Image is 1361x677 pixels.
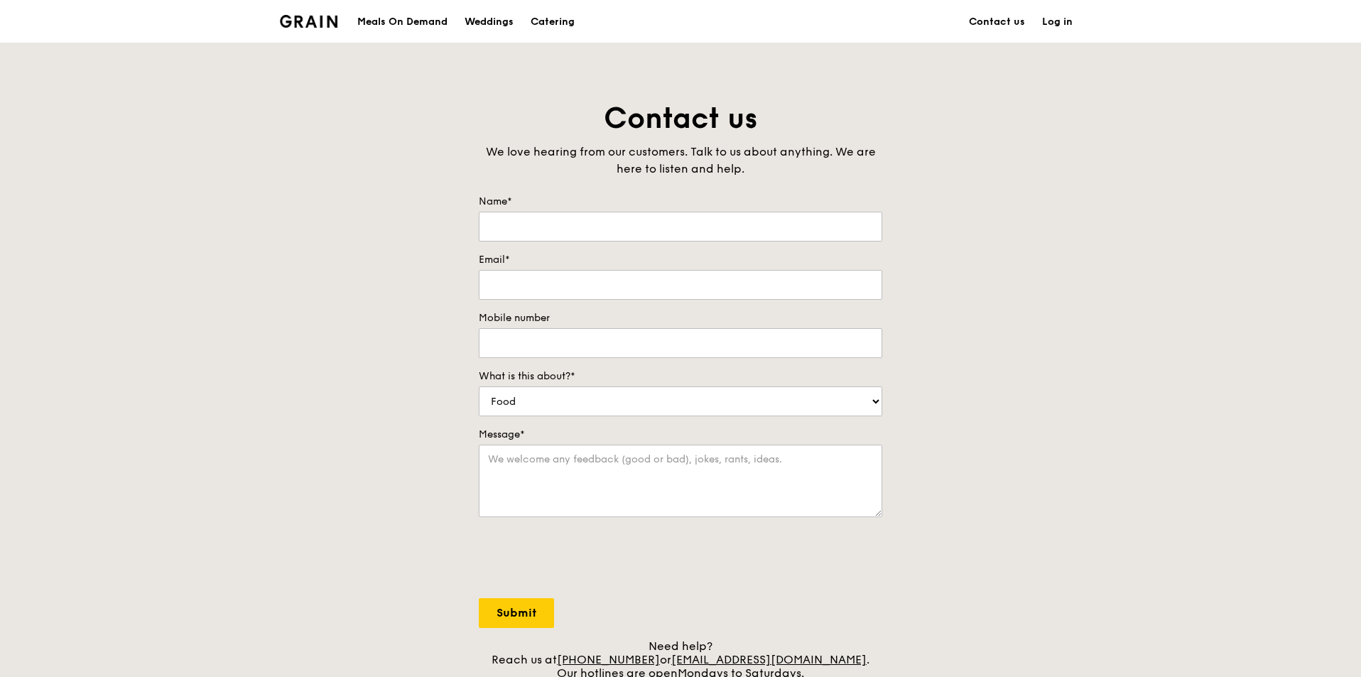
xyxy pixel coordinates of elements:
a: Catering [522,1,583,43]
h1: Contact us [479,99,882,138]
div: Weddings [465,1,514,43]
a: [PHONE_NUMBER] [557,653,660,666]
a: [EMAIL_ADDRESS][DOMAIN_NAME] [671,653,867,666]
a: Contact us [960,1,1034,43]
a: Weddings [456,1,522,43]
input: Submit [479,598,554,628]
iframe: reCAPTCHA [479,531,695,587]
div: We love hearing from our customers. Talk to us about anything. We are here to listen and help. [479,143,882,178]
div: Catering [531,1,575,43]
label: What is this about?* [479,369,882,384]
label: Message* [479,428,882,442]
label: Email* [479,253,882,267]
label: Mobile number [479,311,882,325]
div: Meals On Demand [357,1,448,43]
img: Grain [280,15,337,28]
label: Name* [479,195,882,209]
a: Log in [1034,1,1081,43]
